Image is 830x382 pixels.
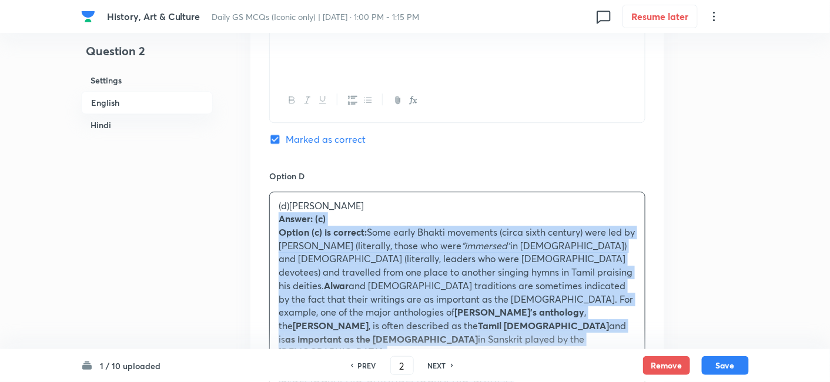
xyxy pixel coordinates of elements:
[324,279,349,291] strong: Alwar
[622,5,698,28] button: Resume later
[461,239,510,252] em: "immersed"
[293,319,369,331] strong: [PERSON_NAME]
[285,333,478,345] strong: as important as the [DEMOGRAPHIC_DATA]
[81,114,213,136] h6: Hindi
[279,212,326,224] strong: Answer: (c)
[702,356,749,375] button: Save
[100,360,160,372] h6: 1 / 10 uploaded
[212,11,420,22] span: Daily GS MCQs (Iconic only) | [DATE] · 1:00 PM - 1:15 PM
[286,132,366,146] span: Marked as correct
[454,306,584,318] strong: [PERSON_NAME]'s anthology
[81,69,213,91] h6: Settings
[279,199,636,213] p: (d)[PERSON_NAME]
[279,226,636,359] p: Some early Bhakti movements (circa sixth century) were led by [PERSON_NAME] (literally, those who...
[269,170,645,182] h6: Option D
[643,356,690,375] button: Remove
[81,9,95,24] img: Company Logo
[358,360,376,371] h6: PREV
[81,9,98,24] a: Company Logo
[428,360,446,371] h6: NEXT
[107,10,200,22] span: History, Art & Culture
[279,226,367,238] strong: Option (c) is correct:
[81,91,213,114] h6: English
[478,319,609,331] strong: Tamil [DEMOGRAPHIC_DATA]
[81,42,213,69] h4: Question 2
